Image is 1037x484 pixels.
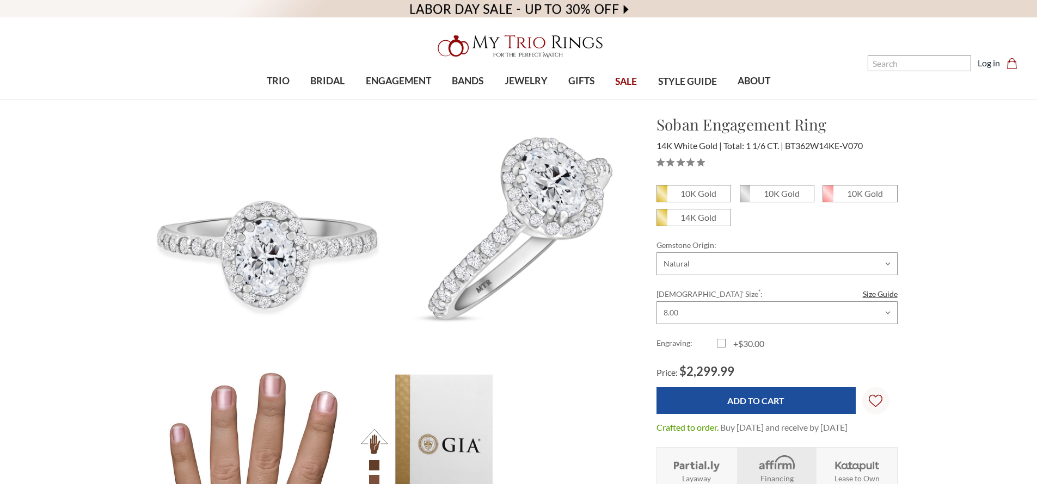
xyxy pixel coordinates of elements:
[738,74,770,88] span: ABOUT
[748,99,759,100] button: submenu toggle
[366,74,431,88] span: ENGAGEMENT
[558,64,605,99] a: GIFTS
[494,64,557,99] a: JEWELRY
[832,454,882,473] img: Katapult
[823,185,897,202] span: 10K Rose Gold
[656,387,856,414] input: Add to Cart
[452,74,483,88] span: BANDS
[656,421,719,434] dt: Crafted to order.
[847,188,883,198] em: 10K Gold
[322,99,333,100] button: submenu toggle
[657,209,731,226] span: 14K Yellow Gold
[682,473,711,484] strong: Layaway
[679,364,734,378] span: $2,299.99
[764,188,800,198] em: 10K Gold
[393,99,404,100] button: submenu toggle
[671,454,722,473] img: Layaway
[720,421,848,434] dd: Buy [DATE] and receive by [DATE]
[615,75,637,89] span: SALE
[1007,57,1024,70] a: Cart with 0 items
[717,337,777,350] label: +$30.00
[505,74,548,88] span: JEWELRY
[680,212,716,222] em: 14K Gold
[723,140,783,151] span: Total: 1 1/6 CT.
[576,99,587,100] button: submenu toggle
[785,140,863,151] span: BT362W14KE-V070
[310,74,345,88] span: BRIDAL
[355,64,441,99] a: ENGAGEMENT
[273,99,284,100] button: submenu toggle
[267,74,290,88] span: TRIO
[658,75,717,89] span: STYLE GUIDE
[462,99,473,100] button: submenu toggle
[657,185,731,202] span: 10K Yellow Gold
[568,74,594,88] span: GIFTS
[760,473,794,484] strong: Financing
[140,114,389,362] img: Photo of Soban 1 1/6 ct tw. Oval Solitaire Engagement Ring 14K White Gold [BT362WE-V070]
[680,188,716,198] em: 10K Gold
[863,288,898,300] a: Size Guide
[647,64,727,100] a: STYLE GUIDE
[834,473,880,484] strong: Lease to Own
[978,57,1000,70] a: Log in
[751,454,802,473] img: Affirm
[605,64,647,100] a: SALE
[256,64,300,99] a: TRIO
[520,99,531,100] button: submenu toggle
[441,64,494,99] a: BANDS
[656,113,898,136] h1: Soban Engagement Ring
[1007,58,1017,69] svg: cart.cart_preview
[432,29,606,64] img: My Trio Rings
[300,64,355,99] a: BRIDAL
[868,55,971,71] input: Search
[727,64,781,99] a: ABOUT
[862,387,889,414] a: Wish Lists
[656,239,898,251] label: Gemstone Origin:
[656,288,898,300] label: [DEMOGRAPHIC_DATA]' Size :
[869,360,882,442] svg: Wish Lists
[390,114,639,362] img: Photo of Soban 1 1/6 ct tw. Oval Solitaire Engagement Ring 14K White Gold [BT362WE-V070]
[656,337,717,350] label: Engraving:
[656,140,722,151] span: 14K White Gold
[300,29,736,64] a: My Trio Rings
[656,367,678,377] span: Price:
[740,185,814,202] span: 10K White Gold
